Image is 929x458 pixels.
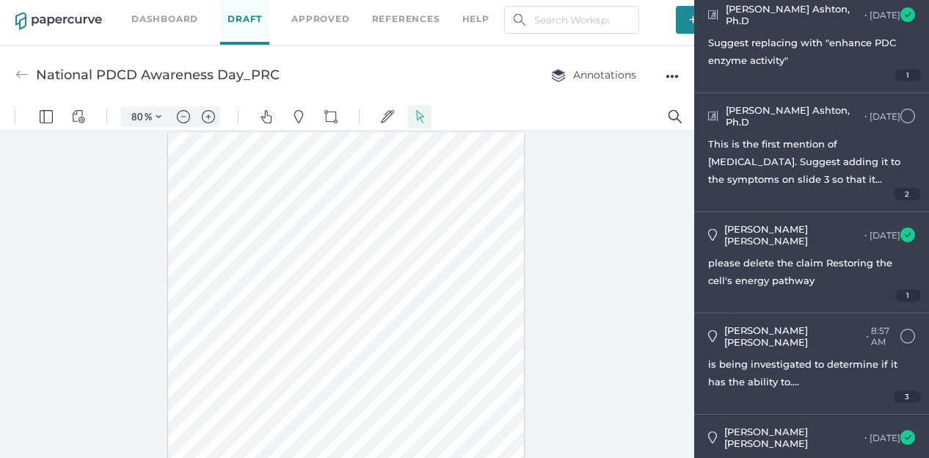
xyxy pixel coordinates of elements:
span: Suggest replacing with "enhance PDC enzyme activity" [708,37,896,66]
span: [PERSON_NAME] [PERSON_NAME] [724,324,808,348]
img: highlight-comments.5903fe12.svg [708,111,718,122]
button: Zoom out [172,3,195,23]
span: 1 [895,289,921,302]
img: papercurve-logo-colour.7244d18c.svg [15,12,102,30]
button: Pins [287,1,310,25]
div: [DATE] [870,111,900,122]
button: Panel [34,1,58,25]
span: please delete the claim Restoring the cell's energy pathway [708,257,892,286]
div: ● [867,335,868,338]
img: search.bf03fe8b.svg [514,14,525,26]
img: default-sign.svg [381,7,394,20]
img: default-leftsidepanel.svg [40,7,53,20]
button: Zoom in [197,3,220,23]
div: National PDCD Awareness Day_PRC [36,61,280,89]
img: default-magnifying-glass.svg [668,7,682,20]
span: % [145,7,152,19]
button: Zoom Controls [147,3,170,23]
span: This is the first mention of [MEDICAL_DATA]. Suggest adding it to the symptoms on slide 3 so that... [708,138,911,238]
img: icn-comment-resolved.2fc811b3.svg [900,430,915,445]
img: pindrop-comments.0907555c.svg [708,330,716,343]
img: icn-comment-not-resolved.7e303350.svg [900,329,915,343]
a: References [372,11,440,27]
div: ● [864,114,866,118]
img: chevron.svg [156,10,161,16]
span: [PERSON_NAME] [PERSON_NAME] [724,426,808,449]
img: pindrop-comments.0907555c.svg [708,432,716,444]
button: Annotations [536,61,651,89]
input: Set zoom [124,7,145,20]
span: [PERSON_NAME] Ashton, Ph.D [726,104,850,128]
div: [DATE] [870,10,900,21]
button: View Controls [67,1,90,25]
img: shapes-icon.svg [324,7,338,20]
img: pindrop-comments.0907555c.svg [708,229,716,241]
div: 8:57 AM [871,325,900,347]
img: icn-comment-resolved.2fc811b3.svg [900,7,915,22]
span: [PERSON_NAME] Ashton, Ph.D [726,3,850,26]
div: [DATE] [870,432,900,443]
a: Approved [291,11,349,27]
div: help [462,11,489,27]
img: default-pan.svg [260,7,273,20]
img: default-minus.svg [177,7,190,20]
img: default-plus.svg [202,7,215,20]
span: is being investigated to determine if it has the ability to.... [708,358,897,388]
img: default-pin.svg [292,7,305,20]
div: ●●● [666,66,679,87]
button: Shapes [319,1,343,25]
img: default-viewcontrols.svg [72,7,85,20]
img: back-arrow-grey.72011ae3.svg [15,68,29,81]
img: default-select.svg [413,7,426,20]
span: New [689,6,729,34]
button: Signatures [376,1,399,25]
span: 1 [895,69,921,81]
div: [DATE] [870,230,900,241]
button: Select [408,1,431,25]
img: icn-comment-resolved.2fc811b3.svg [900,228,915,242]
span: [PERSON_NAME] [PERSON_NAME] [724,223,808,247]
img: icn-comment-not-resolved.7e303350.svg [900,109,915,123]
span: 3 [894,390,921,403]
button: Search [663,1,687,25]
img: plus-white.e19ec114.svg [689,15,697,23]
img: annotation-layers.cc6d0e6b.svg [551,68,566,82]
span: Annotations [551,68,636,81]
div: ● [864,13,866,17]
div: ● [864,436,866,440]
a: Dashboard [131,11,198,27]
div: ● [864,233,866,237]
input: Search Workspace [504,6,639,34]
span: 2 [894,188,921,200]
img: highlight-comments.5903fe12.svg [708,10,718,21]
button: New [676,6,742,34]
button: Pan [255,1,278,25]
